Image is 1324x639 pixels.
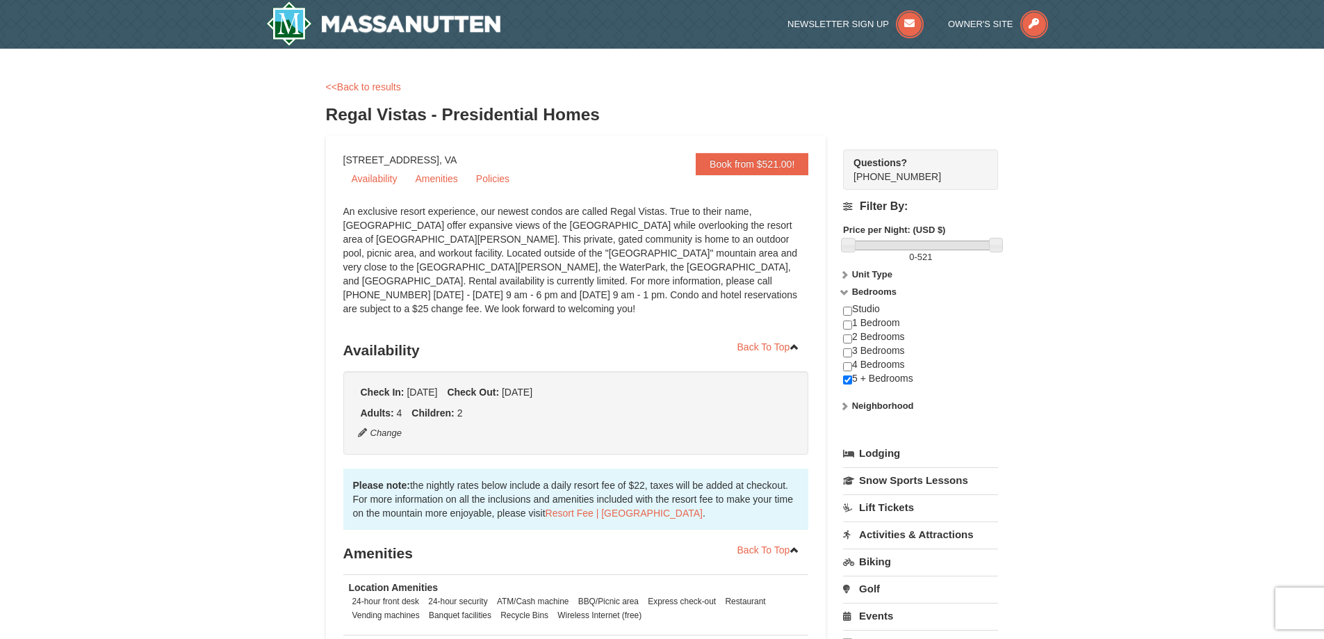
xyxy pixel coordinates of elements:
[357,426,403,441] button: Change
[447,387,499,398] strong: Check Out:
[353,480,410,491] strong: Please note:
[721,594,769,608] li: Restaurant
[457,407,463,419] span: 2
[644,594,719,608] li: Express check-out
[843,603,998,629] a: Events
[468,168,518,189] a: Policies
[343,469,809,530] div: the nightly rates below include a daily resort fee of $22, taxes will be added at checkout. For m...
[843,302,998,399] div: Studio 1 Bedroom 2 Bedrooms 3 Bedrooms 4 Bedrooms 5 + Bedrooms
[326,81,401,92] a: <<Back to results
[493,594,573,608] li: ATM/Cash machine
[343,204,809,330] div: An exclusive resort experience, our newest condos are called Regal Vistas. True to their name, [G...
[852,401,914,411] strong: Neighborhood
[266,1,501,46] img: Massanutten Resort Logo
[728,540,809,560] a: Back To Top
[575,594,642,608] li: BBQ/Picnic area
[326,101,999,129] h3: Regal Vistas - Presidential Homes
[843,441,998,466] a: Lodging
[349,594,423,608] li: 24-hour front desk
[843,225,945,235] strong: Price per Night: (USD $)
[349,608,423,622] li: Vending machines
[397,407,402,419] span: 4
[361,407,394,419] strong: Adults:
[425,608,495,622] li: Banquet facilities
[343,168,406,189] a: Availability
[843,250,998,264] label: -
[787,19,924,29] a: Newsletter Sign Up
[343,337,809,364] h3: Availability
[909,252,914,262] span: 0
[696,153,808,175] a: Book from $521.00!
[546,508,703,519] a: Resort Fee | [GEOGRAPHIC_DATA]
[843,494,998,520] a: Lift Tickets
[843,576,998,601] a: Golf
[502,387,532,398] span: [DATE]
[853,156,973,182] span: [PHONE_NUMBER]
[917,252,933,262] span: 521
[853,157,907,168] strong: Questions?
[843,467,998,493] a: Snow Sports Lessons
[349,582,439,593] strong: Location Amenities
[425,594,491,608] li: 24-hour security
[407,387,437,398] span: [DATE]
[497,608,552,622] li: Recycle Bins
[728,337,809,357] a: Back To Top
[266,1,501,46] a: Massanutten Resort
[948,19,1048,29] a: Owner's Site
[843,549,998,574] a: Biking
[407,168,466,189] a: Amenities
[554,608,645,622] li: Wireless Internet (free)
[852,269,892,280] strong: Unit Type
[843,521,998,547] a: Activities & Attractions
[843,200,998,213] h4: Filter By:
[361,387,404,398] strong: Check In:
[787,19,889,29] span: Newsletter Sign Up
[948,19,1013,29] span: Owner's Site
[343,540,809,567] h3: Amenities
[852,286,897,297] strong: Bedrooms
[411,407,454,419] strong: Children:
